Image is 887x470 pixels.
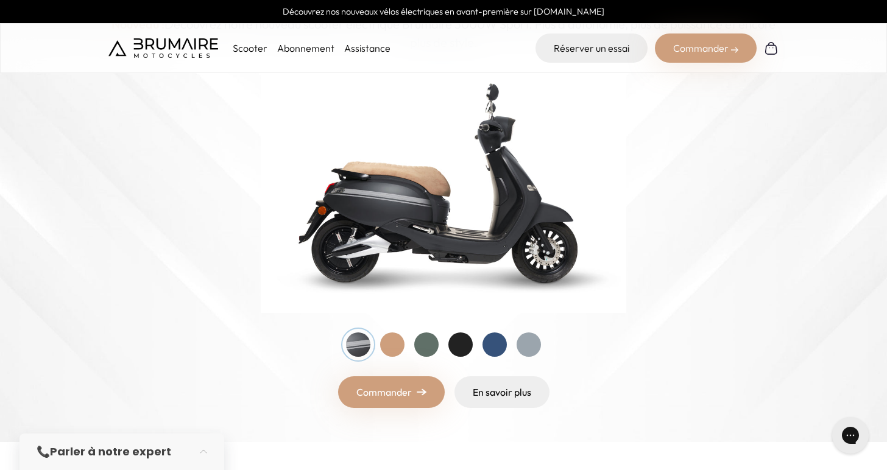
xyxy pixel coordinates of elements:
[233,41,267,55] p: Scooter
[826,413,875,458] iframe: Gorgias live chat messenger
[454,376,550,408] a: En savoir plus
[535,33,648,63] a: Réserver un essai
[277,42,334,54] a: Abonnement
[731,46,738,54] img: right-arrow-2.png
[655,33,757,63] div: Commander
[338,376,445,408] a: Commander
[417,388,426,396] img: right-arrow.png
[344,42,390,54] a: Assistance
[764,41,779,55] img: Panier
[108,38,218,58] img: Brumaire Motocycles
